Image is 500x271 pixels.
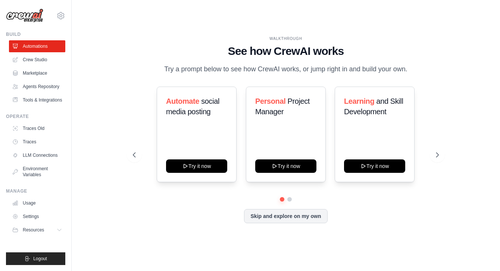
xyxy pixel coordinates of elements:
a: Tools & Integrations [9,94,65,106]
button: Skip and explore on my own [244,209,327,223]
a: Marketplace [9,67,65,79]
span: Resources [23,227,44,233]
a: Agents Repository [9,81,65,93]
a: Traces Old [9,122,65,134]
span: Project Manager [255,97,310,116]
p: Try a prompt below to see how CrewAI works, or jump right in and build your own. [160,64,411,75]
div: Operate [6,113,65,119]
div: Manage [6,188,65,194]
h1: See how CrewAI works [133,44,438,58]
span: Learning [344,97,374,105]
button: Resources [9,224,65,236]
a: LLM Connections [9,149,65,161]
div: WALKTHROUGH [133,36,438,41]
span: Automate [166,97,199,105]
button: Try it now [255,159,316,173]
a: Settings [9,211,65,222]
button: Logout [6,252,65,265]
a: Environment Variables [9,163,65,181]
a: Crew Studio [9,54,65,66]
button: Try it now [166,159,227,173]
a: Usage [9,197,65,209]
span: Logout [33,256,47,262]
a: Automations [9,40,65,52]
img: Logo [6,9,43,23]
a: Traces [9,136,65,148]
button: Try it now [344,159,405,173]
div: Build [6,31,65,37]
span: Personal [255,97,285,105]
